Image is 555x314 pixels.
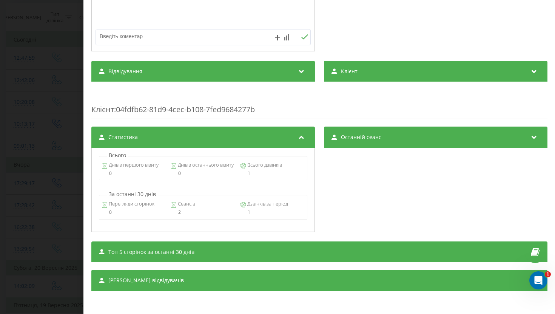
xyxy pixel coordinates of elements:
div: 0 [101,210,166,215]
span: Днів з першого візиту [107,161,158,169]
div: 1 [240,210,305,215]
p: За останні 30 днів [107,190,158,198]
span: 1 [545,271,551,277]
span: Статистика [108,133,138,141]
span: Останній сеанс [341,133,381,141]
span: Клієнт [341,68,357,75]
div: : 04fdfb62-81d9-4cec-b108-7fed9684277b [91,89,547,119]
span: Дзвінків за період [246,200,288,208]
span: Всього дзвінків [246,161,282,169]
span: [PERSON_NAME] відвідувачів [108,277,184,284]
div: 0 [171,171,235,176]
p: Всього [107,152,128,159]
iframe: Intercom live chat [529,271,547,289]
span: Клієнт [91,104,114,114]
span: Сеансів [177,200,195,208]
div: 1 [240,171,305,176]
span: Днів з останнього візиту [177,161,234,169]
div: 0 [101,171,166,176]
span: Топ 5 сторінок за останні 30 днів [108,248,194,256]
div: 2 [171,210,235,215]
span: Відвідування [108,68,142,75]
span: Перегляди сторінок [107,200,154,208]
